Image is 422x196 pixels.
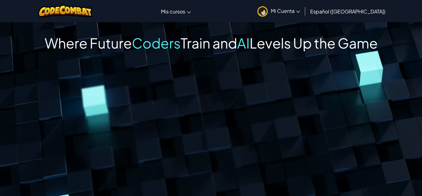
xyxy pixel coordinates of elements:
span: Levels Up the Game [250,34,378,52]
a: Mis cursos [158,3,194,20]
a: Español ([GEOGRAPHIC_DATA]) [307,3,389,20]
img: avatar [257,6,268,17]
span: Mi Cuenta [271,8,300,14]
span: Where Future [45,34,132,52]
span: Train and [181,34,237,52]
span: Mis cursos [161,8,185,15]
span: Español ([GEOGRAPHIC_DATA]) [310,8,385,15]
span: AI [237,34,250,52]
img: CodeCombat logo [38,5,93,18]
a: Mi Cuenta [254,1,303,21]
span: Coders [132,34,181,52]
